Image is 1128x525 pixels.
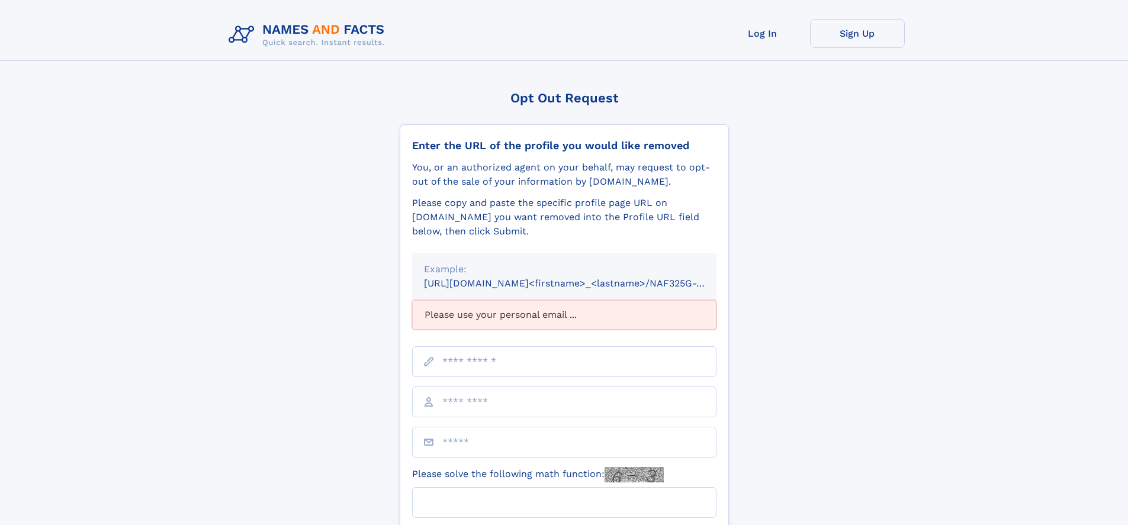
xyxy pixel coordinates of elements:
div: Opt Out Request [400,91,729,105]
div: Please use your personal email ... [412,300,716,330]
a: Log In [715,19,810,48]
div: You, or an authorized agent on your behalf, may request to opt-out of the sale of your informatio... [412,160,716,189]
div: Example: [424,262,705,276]
a: Sign Up [810,19,905,48]
img: Logo Names and Facts [224,19,394,51]
label: Please solve the following math function: [412,467,664,482]
div: Please copy and paste the specific profile page URL on [DOMAIN_NAME] you want removed into the Pr... [412,196,716,239]
div: Enter the URL of the profile you would like removed [412,139,716,152]
small: [URL][DOMAIN_NAME]<firstname>_<lastname>/NAF325G-xxxxxxxx [424,278,739,289]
